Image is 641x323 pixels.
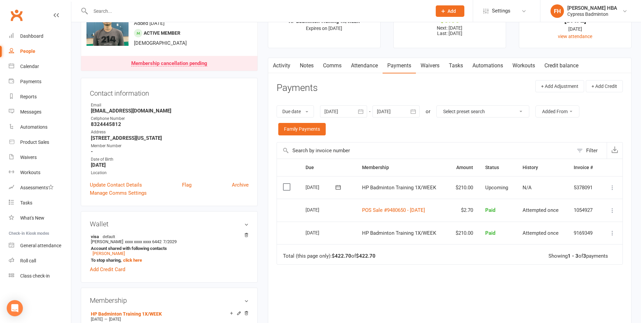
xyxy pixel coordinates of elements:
span: Paid [485,207,495,213]
div: Class check-in [20,273,50,279]
span: Paid [485,230,495,236]
div: [DATE] [306,182,336,192]
a: Product Sales [9,135,71,150]
p: Next: [DATE] Last: [DATE] [400,25,500,36]
td: 1054927 [568,199,601,222]
a: Payments [383,58,416,73]
div: Total (this page only): of [283,253,376,259]
span: HP Badminton Training 1X/WEEK [362,185,436,191]
a: Workouts [9,165,71,180]
a: click here [123,258,142,263]
button: Add [436,5,464,17]
h3: Membership [90,297,249,304]
a: Add Credit Card [90,265,125,273]
a: POS Sale #9480650 - [DATE] [362,207,425,213]
a: Comms [318,58,346,73]
div: Filter [586,147,598,155]
a: Clubworx [8,7,25,24]
a: Credit balance [540,58,583,73]
div: or [426,107,430,116]
div: Date of Birth [91,156,249,163]
a: Class kiosk mode [9,268,71,284]
span: [DATE] [109,317,121,322]
div: People [20,49,35,54]
button: Added From [535,105,579,118]
h3: Wallet [90,220,249,228]
a: HP Badminton Training 1X/WEEK [91,311,162,317]
th: Membership [356,159,448,176]
a: Roll call [9,253,71,268]
a: [PERSON_NAME] [93,251,125,256]
time: Added [DATE] [134,20,165,26]
a: Calendar [9,59,71,74]
div: General attendance [20,243,61,248]
div: FH [550,4,564,18]
input: Search... [88,6,427,16]
span: Active member [144,30,180,36]
th: History [517,159,568,176]
a: Manage Comms Settings [90,189,147,197]
div: Calendar [20,64,39,69]
div: [DATE] [525,25,625,33]
button: + Add Credit [586,80,623,92]
a: Flag [182,181,191,189]
a: People [9,44,71,59]
span: xxxx xxxx xxxx 6442 [125,239,162,244]
strong: 8324445812 [91,121,249,127]
div: — [89,317,249,322]
div: [PERSON_NAME] HBA [567,5,617,11]
span: N/A [523,185,532,191]
div: Assessments [20,185,54,190]
div: Payments [20,79,41,84]
a: Payments [9,74,71,89]
div: [DATE] [525,17,625,24]
div: Messages [20,109,41,115]
td: $210.00 [448,176,479,199]
div: Cypress Badminton [567,11,617,17]
strong: [STREET_ADDRESS][US_STATE] [91,135,249,141]
span: Attempted once [523,230,559,236]
div: $0.00 [400,17,500,24]
a: General attendance kiosk mode [9,238,71,253]
div: Email [91,102,249,108]
a: What's New [9,211,71,226]
div: [DATE] [306,204,336,215]
td: $2.70 [448,199,479,222]
strong: $422.70 [356,253,376,259]
input: Search by invoice number [277,142,573,159]
strong: visa [91,234,245,239]
td: 5378091 [568,176,601,199]
button: + Add Adjustment [535,80,584,92]
td: $210.00 [448,222,479,245]
span: Attempted once [523,207,559,213]
button: Due date [277,105,314,118]
strong: - [91,149,249,155]
h3: Contact information [90,87,249,97]
div: Roll call [20,258,36,263]
a: Activity [268,58,295,73]
span: Expires on [DATE] [306,26,342,31]
a: Workouts [508,58,540,73]
strong: 1 - 3 [568,253,578,259]
a: Waivers [9,150,71,165]
a: Family Payments [278,123,326,135]
span: [DEMOGRAPHIC_DATA] [134,40,187,46]
div: Tasks [20,200,32,205]
a: Messages [9,104,71,120]
div: Showing of payments [548,253,608,259]
a: Tasks [9,195,71,211]
span: HP Badminton Training 1X/WEEK [362,230,436,236]
th: Due [299,159,356,176]
div: Member Number [91,143,249,149]
a: Archive [232,181,249,189]
a: Tasks [444,58,468,73]
a: Reports [9,89,71,104]
span: Add [448,8,456,14]
a: Notes [295,58,318,73]
a: Waivers [416,58,444,73]
span: 7/2029 [163,239,177,244]
h3: Payments [277,83,318,93]
span: default [101,234,117,239]
strong: $422.70 [332,253,351,259]
div: Membership cancellation pending [131,61,207,66]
